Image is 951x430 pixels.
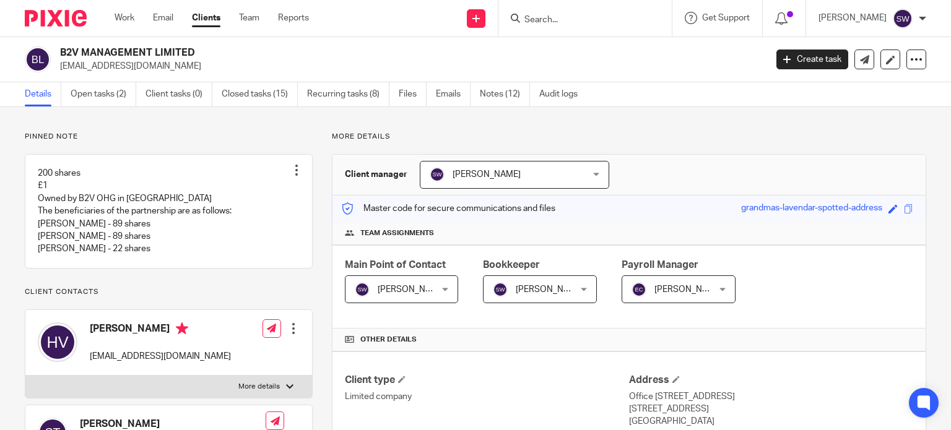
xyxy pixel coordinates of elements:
[332,132,926,142] p: More details
[629,415,913,428] p: [GEOGRAPHIC_DATA]
[278,12,309,24] a: Reports
[192,12,220,24] a: Clients
[741,202,882,216] div: grandmas-lavendar-spotted-address
[25,10,87,27] img: Pixie
[629,390,913,403] p: Office [STREET_ADDRESS]
[360,335,417,345] span: Other details
[153,12,173,24] a: Email
[38,322,77,362] img: svg%3E
[345,390,629,403] p: Limited company
[71,82,136,106] a: Open tasks (2)
[622,260,698,270] span: Payroll Manager
[345,260,446,270] span: Main Point of Contact
[453,170,521,179] span: [PERSON_NAME]
[436,82,471,106] a: Emails
[483,260,540,270] span: Bookkeeper
[493,282,508,297] img: svg%3E
[90,322,231,338] h4: [PERSON_NAME]
[539,82,587,106] a: Audit logs
[480,82,530,106] a: Notes (12)
[342,202,555,215] p: Master code for secure communications and files
[25,46,51,72] img: svg%3E
[399,82,427,106] a: Files
[629,403,913,415] p: [STREET_ADDRESS]
[702,14,750,22] span: Get Support
[239,12,259,24] a: Team
[25,287,313,297] p: Client contacts
[60,60,758,72] p: [EMAIL_ADDRESS][DOMAIN_NAME]
[430,167,445,182] img: svg%3E
[176,322,188,335] i: Primary
[238,382,280,392] p: More details
[523,15,635,26] input: Search
[629,374,913,387] h4: Address
[819,12,887,24] p: [PERSON_NAME]
[893,9,913,28] img: svg%3E
[654,285,723,294] span: [PERSON_NAME]
[222,82,298,106] a: Closed tasks (15)
[60,46,619,59] h2: B2V MANAGEMENT LIMITED
[25,132,313,142] p: Pinned note
[307,82,389,106] a: Recurring tasks (8)
[360,228,434,238] span: Team assignments
[145,82,212,106] a: Client tasks (0)
[25,82,61,106] a: Details
[632,282,646,297] img: svg%3E
[115,12,134,24] a: Work
[90,350,231,363] p: [EMAIL_ADDRESS][DOMAIN_NAME]
[355,282,370,297] img: svg%3E
[516,285,584,294] span: [PERSON_NAME]
[345,374,629,387] h4: Client type
[776,49,848,69] a: Create task
[345,168,407,181] h3: Client manager
[378,285,446,294] span: [PERSON_NAME]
